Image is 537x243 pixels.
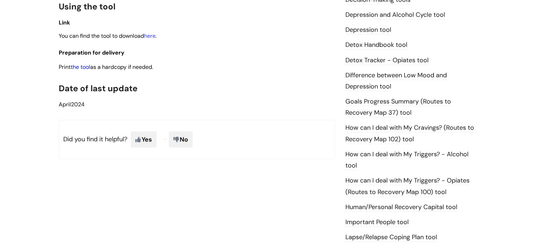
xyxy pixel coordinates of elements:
a: Depression tool [345,26,391,35]
a: How can I deal with My Triggers? - Opiates (Routes to Recovery Map 100) tool [345,176,470,196]
span: Print as a hardcopy if needed. [59,63,153,71]
span: Link [59,19,70,26]
span: 2024 [59,101,85,108]
p: Did you find it helpful? [59,120,335,159]
a: Detox Tracker - Opiates tool [345,56,429,65]
span: Preparation for delivery [59,49,124,56]
a: How can I deal with My Triggers? - Alcohol tool [345,150,468,170]
a: the tool [71,63,90,71]
span: You can find the tool to download . [59,32,157,40]
a: Lapse/Relapse Coping Plan tool [345,233,437,242]
a: Difference between Low Mood and Depression tool [345,71,447,91]
span: April [59,101,71,108]
a: How can I deal with My Cravings? (Routes to Recovery Map 102) tool [345,123,474,144]
span: Using the tool [59,1,115,12]
a: Goals Progress Summary (Routes to Recovery Map 37) tool [345,97,451,117]
span: Date of last update [59,83,137,94]
a: Important People tool [345,218,409,227]
a: Depression and Alcohol Cycle tool [345,10,445,20]
span: No [169,131,193,148]
a: Detox Handbook tool [345,41,407,50]
a: here [144,32,156,40]
a: Human/Personal Recovery Capital tool [345,203,457,212]
span: Yes [131,131,157,148]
